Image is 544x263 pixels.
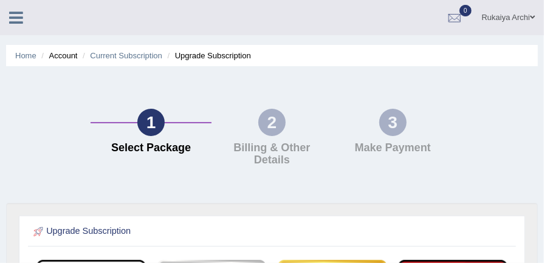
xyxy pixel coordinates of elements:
h4: Make Payment [339,142,447,154]
div: 3 [379,109,407,136]
a: Home [15,51,36,60]
h2: Upgrade Subscription [31,224,330,240]
li: Upgrade Subscription [165,50,251,61]
div: 1 [137,109,165,136]
div: 2 [258,109,286,136]
span: 0 [460,5,472,16]
a: Current Subscription [90,51,162,60]
li: Account [38,50,77,61]
h4: Billing & Other Details [218,142,326,166]
h4: Select Package [97,142,205,154]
